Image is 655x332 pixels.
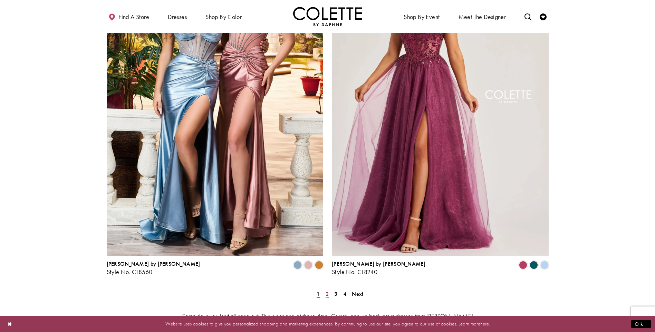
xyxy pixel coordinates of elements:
i: Berry [519,261,527,269]
span: Meet the designer [459,13,506,20]
i: Spruce [530,261,538,269]
span: Next [352,290,363,297]
span: Shop by color [204,7,243,26]
span: 2 [326,290,329,297]
span: Shop By Event [402,7,441,26]
span: [PERSON_NAME] by [PERSON_NAME] [107,260,200,267]
img: Colette by Daphne [293,7,362,26]
span: Shop By Event [404,13,440,20]
button: Submit Dialog [631,320,651,328]
span: 4 [343,290,346,297]
span: 1 [317,290,320,297]
a: Page 2 [324,289,331,299]
a: Find a store [107,7,151,26]
i: Dusty Pink [304,261,312,269]
a: Meet the designer [457,7,508,26]
a: Visit Home Page [293,7,362,26]
span: Style No. CL8240 [332,268,377,276]
div: Colette by Daphne Style No. CL8240 [332,261,425,275]
div: Colette by Daphne Style No. CL8560 [107,261,200,275]
i: Dusty Blue [293,261,302,269]
a: Toggle search [523,7,533,26]
i: Periwinkle [540,261,549,269]
button: Close Dialog [4,318,16,330]
p: Website uses cookies to give you personalized shopping and marketing experiences. By continuing t... [50,319,605,329]
span: Shop by color [205,13,242,20]
a: Next Page [350,289,365,299]
span: Style No. CL8560 [107,268,153,276]
a: Page 3 [332,289,339,299]
a: Check Wishlist [538,7,548,26]
a: here [480,320,489,327]
span: Dresses [166,7,189,26]
a: Page 4 [341,289,348,299]
span: Current Page [315,289,322,299]
span: 3 [334,290,337,297]
span: Find a store [118,13,149,20]
i: Bronze [315,261,323,269]
span: Dresses [168,13,187,20]
span: [PERSON_NAME] by [PERSON_NAME] [332,260,425,267]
